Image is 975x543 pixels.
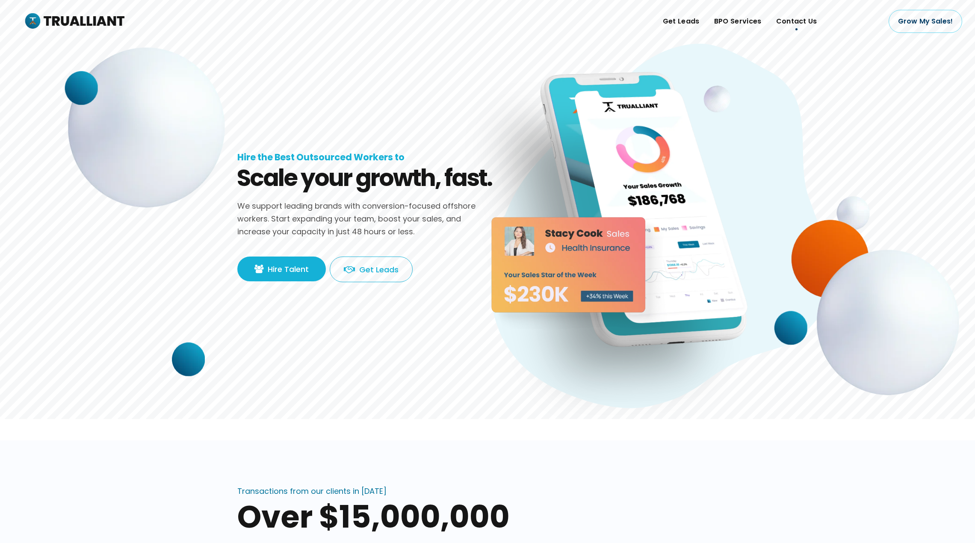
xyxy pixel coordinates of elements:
[237,487,387,496] div: Transactions from our clients in [DATE]
[237,502,738,532] div: Over $15,000,000
[237,152,405,163] h1: Hire the Best Outsourced Workers to
[663,15,700,28] span: Get Leads
[237,257,326,281] a: Hire Talent
[714,15,762,28] span: BPO Services
[330,257,413,282] a: Get Leads
[237,200,494,238] p: We support leading brands with conversion-focused offshore workers. Start expanding your team, bo...
[776,15,817,28] span: Contact Us
[889,10,962,33] a: Grow My Sales!
[237,162,493,193] h2: Scale your growth, fast.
